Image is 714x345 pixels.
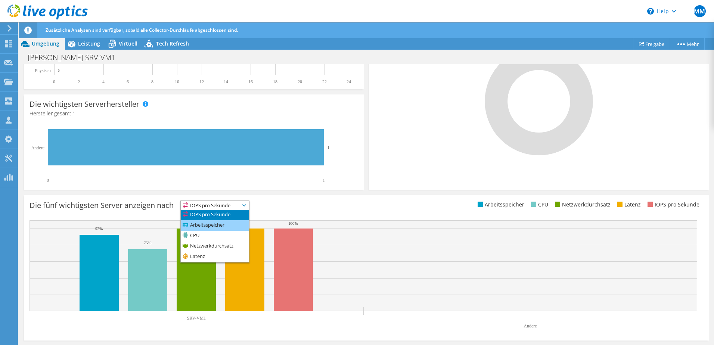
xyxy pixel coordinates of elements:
[35,68,51,73] text: Physisch
[224,79,228,84] text: 14
[615,201,641,209] li: Latenz
[31,145,44,150] text: Andere
[175,79,179,84] text: 10
[144,240,151,245] text: 75%
[647,8,654,15] svg: \n
[322,79,327,84] text: 22
[553,201,611,209] li: Netzwerkdurchsatz
[95,226,103,231] text: 92%
[46,27,238,33] span: Zusätzliche Analysen sind verfügbar, sobald alle Collector-Durchläufe abgeschlossen sind.
[53,79,55,84] text: 0
[181,220,249,231] li: Arbeitsspeicher
[633,38,670,50] a: Freigabe
[524,323,537,329] text: Andere
[670,38,705,50] a: Mehr
[327,145,330,150] text: 1
[127,79,129,84] text: 6
[288,221,298,226] text: 100%
[476,201,524,209] li: Arbeitsspeicher
[47,178,49,183] text: 0
[119,40,137,47] span: Virtuell
[181,231,249,241] li: CPU
[181,201,240,210] span: IOPS pro Sekunde
[273,79,277,84] text: 18
[78,40,100,47] span: Leistung
[32,40,59,47] span: Umgebung
[181,241,249,252] li: Netzwerkdurchsatz
[646,201,699,209] li: IOPS pro Sekunde
[248,79,253,84] text: 16
[58,69,60,72] text: 0
[347,79,351,84] text: 24
[187,316,206,321] text: SRV-VM1
[156,40,189,47] span: Tech Refresh
[30,109,358,118] h4: Hersteller gesamt:
[151,79,153,84] text: 8
[102,79,105,84] text: 4
[529,201,548,209] li: CPU
[323,178,325,183] text: 1
[78,79,80,84] text: 2
[181,210,249,220] li: IOPS pro Sekunde
[199,79,204,84] text: 12
[694,5,706,17] span: MM
[72,110,75,117] span: 1
[30,100,139,108] h3: Die wichtigsten Serverhersteller
[181,252,249,262] li: Latenz
[24,53,127,62] h1: [PERSON_NAME] SRV-VM1
[298,79,302,84] text: 20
